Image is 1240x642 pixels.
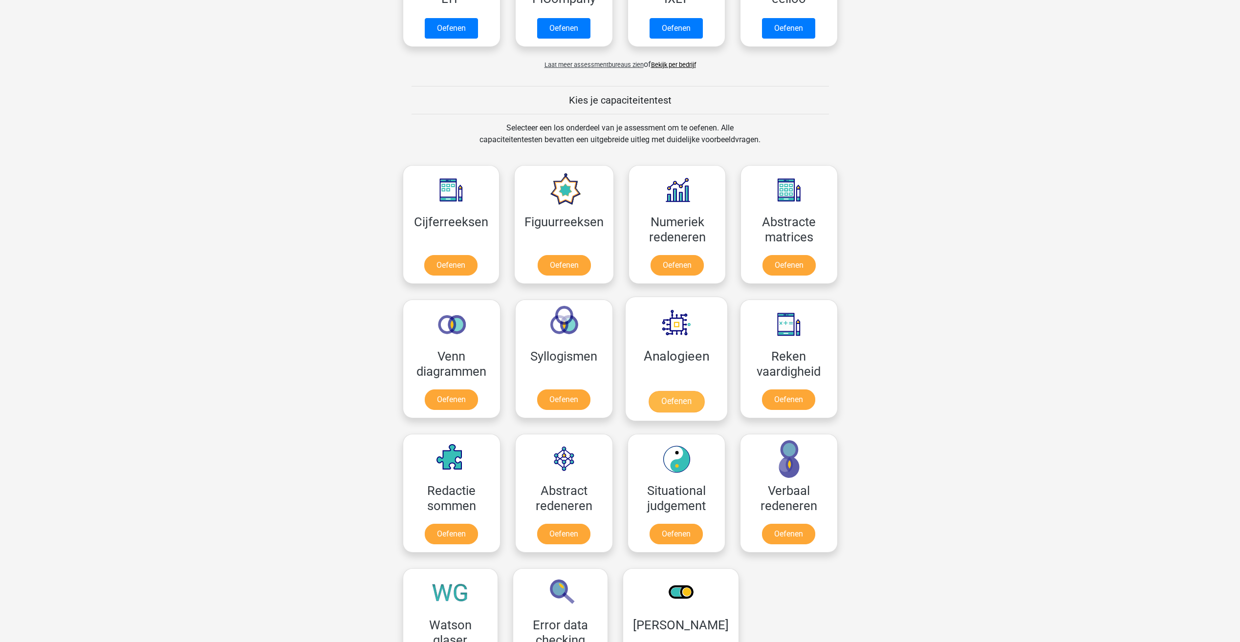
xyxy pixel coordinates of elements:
a: Oefenen [537,18,590,39]
a: Oefenen [762,18,815,39]
a: Bekijk per bedrijf [651,61,696,68]
a: Oefenen [537,524,590,544]
a: Oefenen [762,389,815,410]
a: Oefenen [762,255,816,276]
h5: Kies je capaciteitentest [412,94,829,106]
a: Oefenen [762,524,815,544]
span: Laat meer assessmentbureaus zien [544,61,644,68]
a: Oefenen [537,389,590,410]
a: Oefenen [425,18,478,39]
a: Oefenen [650,524,703,544]
a: Oefenen [538,255,591,276]
a: Oefenen [648,391,704,412]
a: Oefenen [425,524,478,544]
a: Oefenen [650,18,703,39]
a: Oefenen [424,255,478,276]
div: of [395,51,845,70]
a: Oefenen [425,389,478,410]
div: Selecteer een los onderdeel van je assessment om te oefenen. Alle capaciteitentesten bevatten een... [470,122,770,157]
a: Oefenen [651,255,704,276]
